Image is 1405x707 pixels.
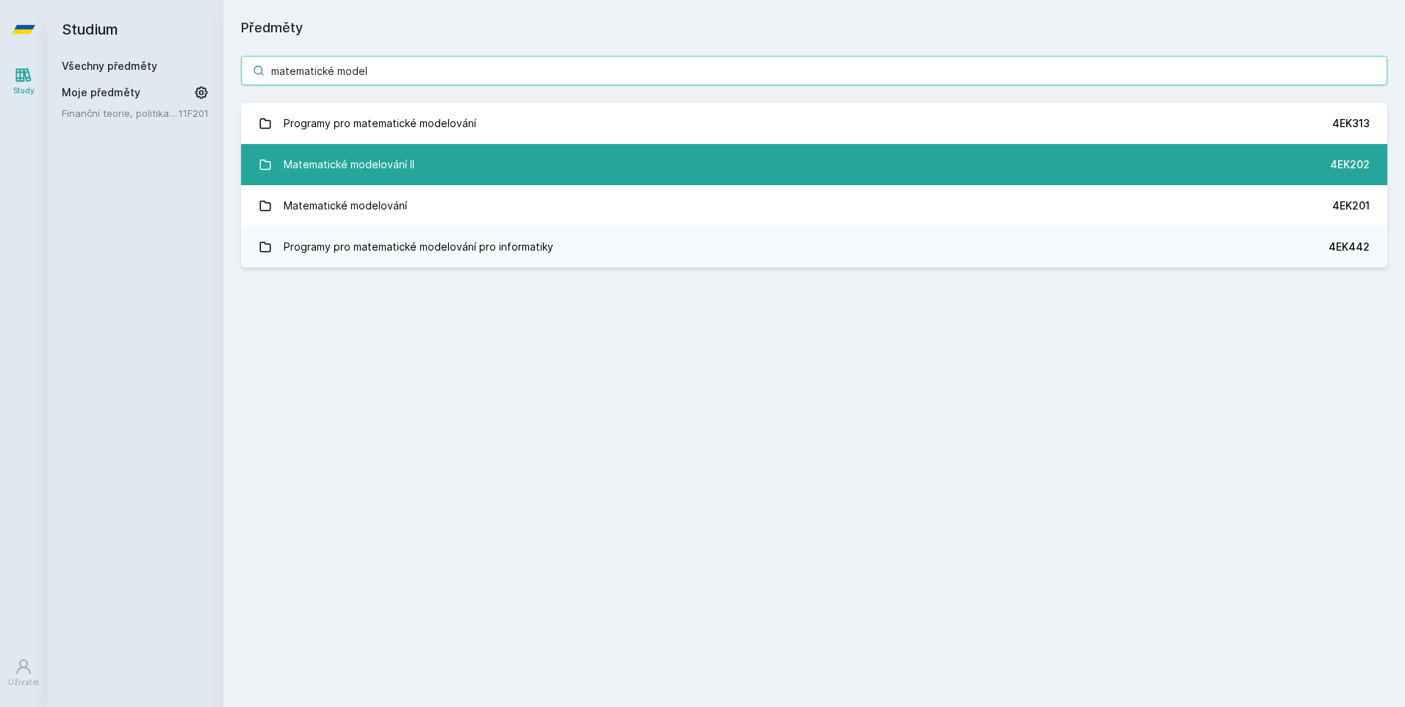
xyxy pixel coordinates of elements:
div: 4EK313 [1332,116,1370,131]
div: Programy pro matematické modelování pro informatiky [284,232,553,262]
a: Matematické modelování 4EK201 [241,185,1387,226]
a: Uživatel [3,650,44,695]
a: Matematické modelování II 4EK202 [241,144,1387,185]
div: Matematické modelování II [284,150,414,179]
div: Programy pro matematické modelování [284,109,476,138]
h1: Předměty [241,18,1387,38]
a: Programy pro matematické modelování 4EK313 [241,103,1387,144]
a: Study [3,59,44,104]
a: 11F201 [179,107,209,119]
input: Název nebo ident předmětu… [241,56,1387,85]
div: 4EK202 [1330,157,1370,172]
div: Study [13,85,35,96]
div: 4EK442 [1329,240,1370,254]
a: Finanční teorie, politika a instituce [62,106,179,121]
div: Uživatel [8,677,39,688]
div: Matematické modelování [284,191,407,220]
a: Všechny předměty [62,60,157,72]
span: Moje předměty [62,85,140,100]
a: Programy pro matematické modelování pro informatiky 4EK442 [241,226,1387,268]
div: 4EK201 [1332,198,1370,213]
